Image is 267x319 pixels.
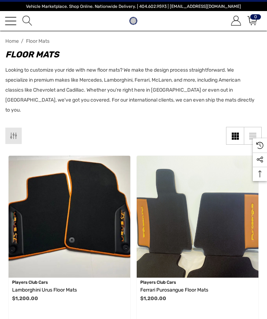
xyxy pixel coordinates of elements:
a: Ferrari Purosangue Floor Mats,$1,200.00 [137,156,258,278]
a: Lamborghini Urus Floor Mats,$1,200.00 [12,286,127,294]
a: Lamborghini Urus Floor Mats,$1,200.00 [9,156,130,278]
span: Lamborghini Urus Floor Mats [12,287,77,293]
span: Toggle menu [5,20,16,21]
span: $1,200.00 [140,295,166,302]
p: Players Club Cars [12,278,127,287]
a: Floor Mats [26,38,60,44]
a: Toggle menu [5,15,16,27]
img: Players Club | Cars For Sale [127,15,139,27]
svg: Search [22,16,32,26]
svg: Review Your Cart [247,16,257,26]
a: Grid View [226,127,244,145]
img: Ferrari Purosangue Floor Mats [137,156,258,278]
svg: Account [231,16,241,26]
svg: Social Media [256,156,263,163]
span: Floor Mats [26,38,49,44]
a: List View [244,127,262,145]
a: Home [5,38,19,44]
svg: Recently Viewed [256,142,263,149]
svg: Top [253,170,267,177]
span: $1,200.00 [12,295,38,302]
img: Lamborghini Urus Floor Mats For Sale [9,156,130,278]
nav: Breadcrumb [5,35,262,47]
a: Cart with 0 items [246,16,257,26]
h1: Floor Mats [5,48,255,61]
span: 0 [250,14,261,20]
p: Looking to customize your ride with new floor mats? We make the design process straightforward. W... [5,65,255,115]
a: Ferrari Purosangue Floor Mats,$1,200.00 [140,286,255,294]
a: Search [21,16,32,26]
p: Players Club Cars [140,278,255,287]
span: Ferrari Purosangue Floor Mats [140,287,208,293]
span: Vehicle Marketplace. Shop Online. Nationwide Delivery. | 404.602.9593 | [EMAIL_ADDRESS][DOMAIN_NAME] [26,4,241,9]
a: Sign in [230,16,241,26]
